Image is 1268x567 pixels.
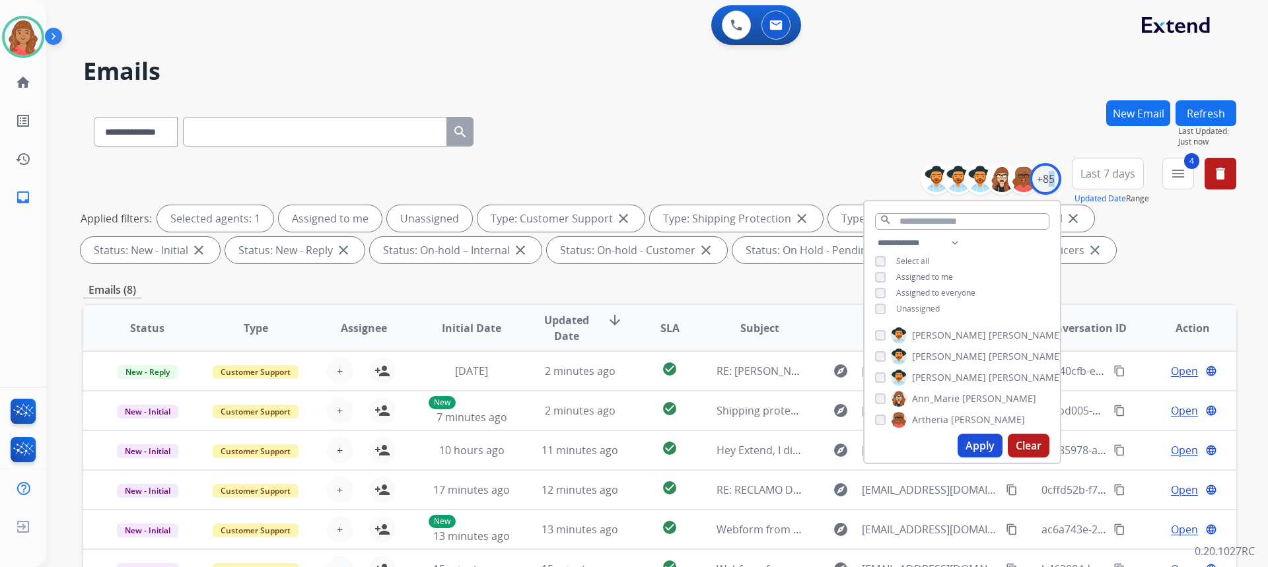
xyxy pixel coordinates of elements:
[862,521,998,537] span: [EMAIL_ADDRESS][DOMAIN_NAME]
[1176,100,1236,126] button: Refresh
[1205,523,1217,535] mat-icon: language
[341,320,387,336] span: Assignee
[455,364,488,378] span: [DATE]
[662,440,678,456] mat-icon: check_circle
[794,211,810,226] mat-icon: close
[1205,405,1217,417] mat-icon: language
[1195,543,1255,559] p: 0.20.1027RC
[650,205,823,232] div: Type: Shipping Protection
[662,519,678,535] mat-icon: check_circle
[15,151,31,167] mat-icon: history
[213,405,299,418] span: Customer Support
[545,403,616,418] span: 2 minutes ago
[1074,193,1149,204] span: Range
[1205,444,1217,456] mat-icon: language
[429,515,456,528] p: New
[545,364,616,378] span: 2 minutes ago
[439,443,505,457] span: 10 hours ago
[213,365,299,379] span: Customer Support
[225,237,365,263] div: Status: New - Reply
[279,205,382,232] div: Assigned to me
[370,237,542,263] div: Status: On-hold – Internal
[912,371,986,384] span: [PERSON_NAME]
[1080,171,1135,176] span: Last 7 days
[880,214,892,226] mat-icon: search
[83,282,141,298] p: Emails (8)
[335,242,351,258] mat-icon: close
[1171,482,1198,498] span: Open
[442,320,501,336] span: Initial Date
[429,396,456,409] p: New
[1030,163,1061,195] div: +85
[1074,193,1126,204] button: Updated Date
[662,401,678,417] mat-icon: check_circle
[433,483,510,497] span: 17 minutes ago
[327,477,353,503] button: +
[1006,484,1018,496] mat-icon: content_copy
[717,522,1016,537] span: Webform from [EMAIL_ADDRESS][DOMAIN_NAME] on [DATE]
[191,242,207,258] mat-icon: close
[1113,484,1125,496] mat-icon: content_copy
[989,350,1063,363] span: [PERSON_NAME]
[833,442,849,458] mat-icon: explore
[717,364,1063,378] span: RE: [PERSON_NAME] Claim # F36B1AF5-B426-45E4-9240-4AF5E14170E9
[717,483,1041,497] span: RE: RECLAMO DE ENVIO DE REPUESTO Y DEVOLUCION DE DINERO
[15,113,31,129] mat-icon: list_alt
[213,484,299,498] span: Customer Support
[1087,242,1103,258] mat-icon: close
[1128,305,1236,351] th: Action
[244,320,268,336] span: Type
[117,523,178,537] span: New - Initial
[1162,158,1194,189] button: 4
[117,484,178,498] span: New - Initial
[327,437,353,463] button: +
[327,516,353,543] button: +
[1113,444,1125,456] mat-icon: content_copy
[433,529,510,543] span: 13 minutes ago
[951,413,1025,426] span: [PERSON_NAME]
[1170,166,1186,182] mat-icon: menu
[1042,320,1127,336] span: Conversation ID
[1213,166,1228,182] mat-icon: delete
[5,18,42,55] img: avatar
[213,444,299,458] span: Customer Support
[477,205,645,232] div: Type: Customer Support
[833,363,849,379] mat-icon: explore
[1205,365,1217,377] mat-icon: language
[117,405,178,418] span: New - Initial
[1171,521,1198,537] span: Open
[81,237,220,263] div: Status: New - Initial
[374,363,390,379] mat-icon: person_add
[912,413,948,426] span: Artheria
[1184,153,1199,169] span: 4
[896,287,975,298] span: Assigned to everyone
[1178,137,1236,147] span: Just now
[387,205,472,232] div: Unassigned
[1006,523,1018,535] mat-icon: content_copy
[1113,405,1125,417] mat-icon: content_copy
[732,237,934,263] div: Status: On Hold - Pending Parts
[1106,100,1170,126] button: New Email
[1171,363,1198,379] span: Open
[698,242,714,258] mat-icon: close
[1113,365,1125,377] mat-icon: content_copy
[862,482,998,498] span: [EMAIL_ADDRESS][DOMAIN_NAME]
[1205,484,1217,496] mat-icon: language
[958,434,1003,457] button: Apply
[989,371,1063,384] span: [PERSON_NAME]
[1171,442,1198,458] span: Open
[157,205,273,232] div: Selected agents: 1
[1065,211,1081,226] mat-icon: close
[1171,403,1198,418] span: Open
[374,403,390,418] mat-icon: person_add
[1072,158,1144,189] button: Last 7 days
[740,320,779,336] span: Subject
[896,255,929,267] span: Select all
[862,403,998,418] span: [EMAIL_ADDRESS][PERSON_NAME][DOMAIN_NAME]
[512,242,528,258] mat-icon: close
[912,329,986,342] span: [PERSON_NAME]
[862,442,998,458] span: [EMAIL_ADDRESS][DOMAIN_NAME]
[828,205,960,232] div: Type: Reguard CS
[607,312,623,328] mat-icon: arrow_downward
[616,211,631,226] mat-icon: close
